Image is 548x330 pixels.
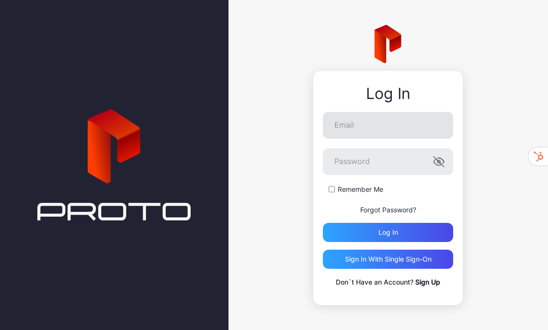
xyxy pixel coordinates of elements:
[323,112,453,139] input: Email
[323,148,453,175] input: Password
[415,278,440,286] a: Sign Up
[433,156,445,167] button: Password
[338,185,383,194] label: Remember Me
[323,85,453,102] div: Log In
[345,255,432,263] div: Sign in With Single Sign-On
[323,223,453,242] button: Log in
[323,276,453,288] p: Don`t Have an Account?
[378,229,398,236] div: Log in
[360,206,416,214] a: Forgot Password?
[323,250,453,269] button: Sign in With Single Sign-On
